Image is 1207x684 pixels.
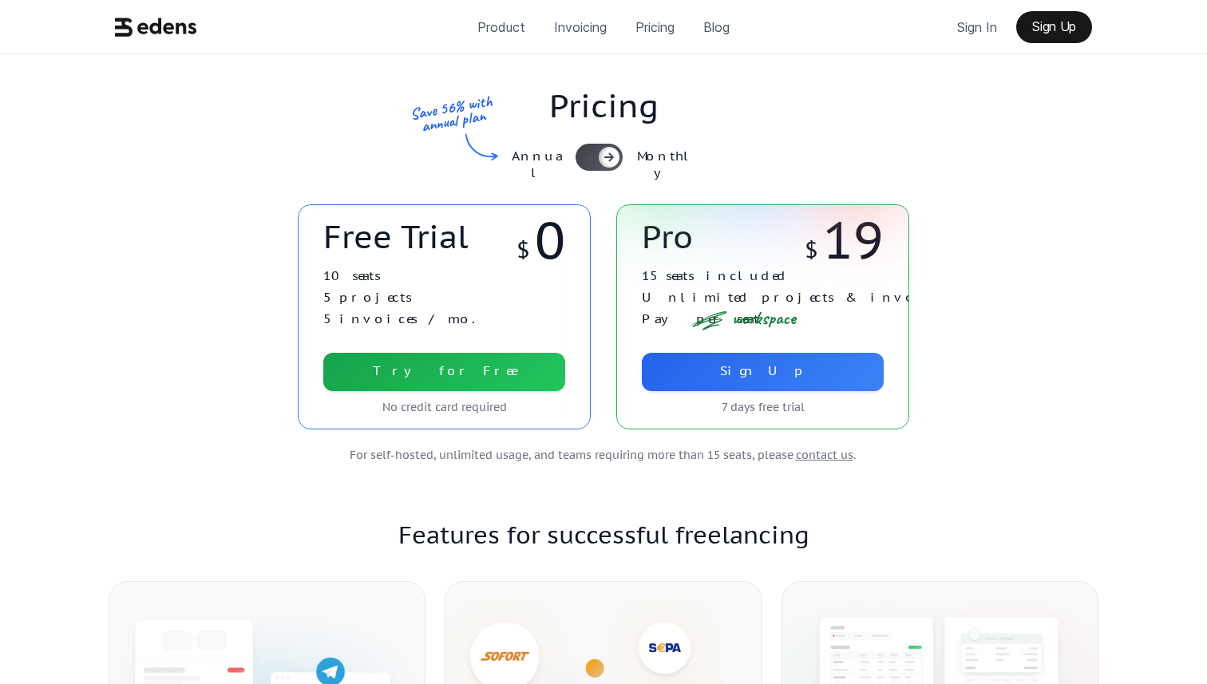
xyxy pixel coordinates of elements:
[549,86,659,125] p: Pricing
[323,353,565,391] a: Try for Free
[554,15,607,39] p: Invoicing
[642,290,948,305] p: Unlimited projects & invoices
[691,11,742,43] a: Blog
[1032,19,1076,34] p: Sign Up
[109,520,1098,549] p: Features for successful freelancing
[957,15,997,39] p: Sign In
[465,11,538,43] a: Product
[720,363,806,378] p: Sign Up
[642,353,884,391] a: Sign Up
[703,15,730,39] p: Blog
[394,91,509,137] p: Save 56% with annual plan
[477,15,525,39] p: Product
[642,217,693,255] p: Pro
[635,15,675,39] p: Pricing
[732,311,796,325] p: workspace
[944,11,1010,43] a: Sign In
[535,217,565,263] p: 0
[516,236,530,263] p: $
[642,401,884,414] p: 7 days free trial
[642,268,788,283] p: 15 seats included
[632,148,700,181] p: Monthly
[796,448,853,462] span: contact us
[323,290,411,305] p: 5 projects
[323,311,477,326] p: 5 invoices / mo.
[793,449,857,463] a: contact us.
[508,148,566,181] p: Annual
[350,449,793,462] p: For self-hosted, unlimited usage, and teams requiring more than 15 seats, please
[373,363,516,378] p: Try for Free
[642,311,759,326] p: Pay per seat
[623,11,687,43] a: Pricing
[323,217,468,255] p: Free Trial
[323,268,380,283] p: 10 seats
[796,449,856,462] p: .
[323,401,565,414] p: No credit card required
[541,11,619,43] a: Invoicing
[1016,11,1092,43] a: Sign Up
